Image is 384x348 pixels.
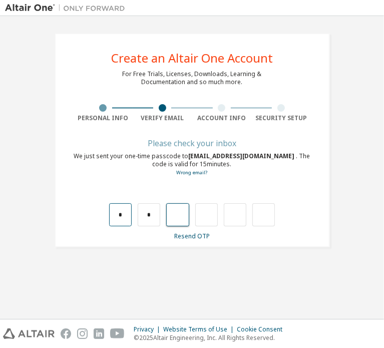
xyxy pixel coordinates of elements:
[133,114,192,122] div: Verify Email
[177,169,208,176] a: Go back to the registration form
[111,52,273,64] div: Create an Altair One Account
[74,152,311,177] div: We just sent your one-time passcode to . The code is valid for 15 minutes.
[5,3,130,13] img: Altair One
[94,328,104,339] img: linkedin.svg
[189,152,296,160] span: [EMAIL_ADDRESS][DOMAIN_NAME]
[74,140,311,146] div: Please check your inbox
[134,333,288,342] p: © 2025 Altair Engineering, Inc. All Rights Reserved.
[163,325,237,333] div: Website Terms of Use
[134,325,163,333] div: Privacy
[237,325,288,333] div: Cookie Consent
[251,114,311,122] div: Security Setup
[3,328,55,339] img: altair_logo.svg
[77,328,88,339] img: instagram.svg
[123,70,262,86] div: For Free Trials, Licenses, Downloads, Learning & Documentation and so much more.
[174,232,210,240] a: Resend OTP
[74,114,133,122] div: Personal Info
[61,328,71,339] img: facebook.svg
[110,328,125,339] img: youtube.svg
[192,114,252,122] div: Account Info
